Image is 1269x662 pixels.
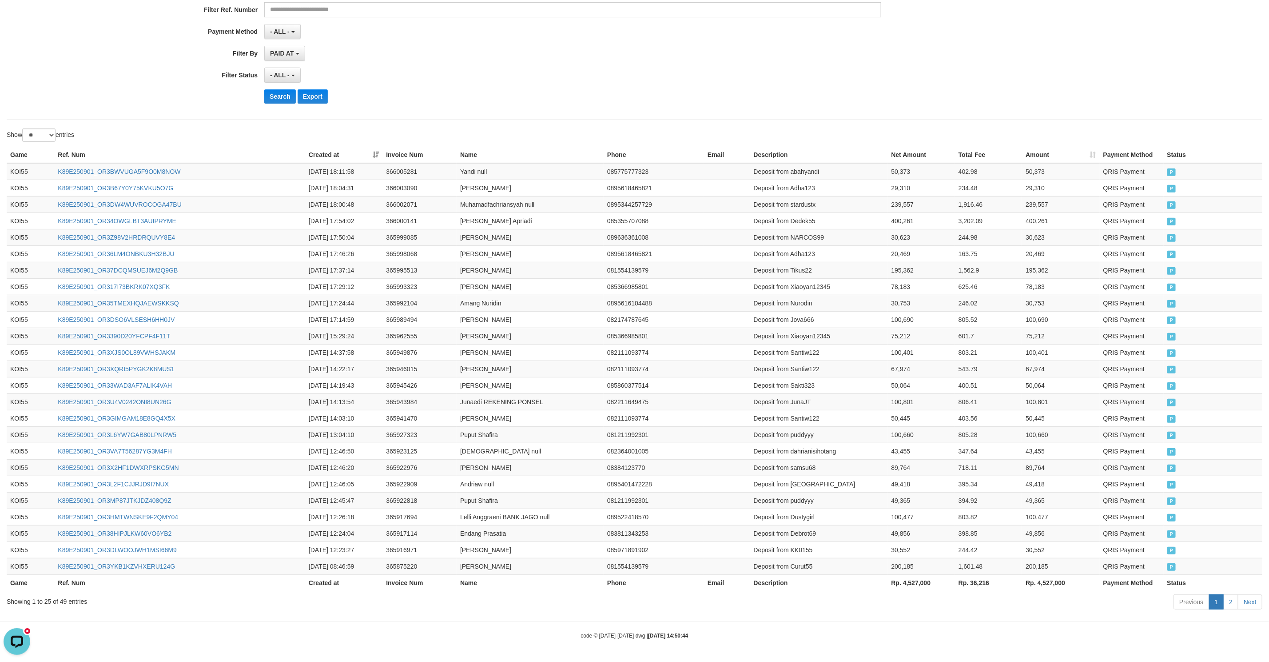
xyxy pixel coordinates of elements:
td: [PERSON_NAME] [457,361,604,377]
td: 365995513 [382,262,457,278]
td: 100,477 [888,509,955,525]
td: 50,064 [888,377,955,393]
th: Created at: activate to sort column ascending [305,147,382,163]
span: PAID [1167,300,1176,308]
td: KOI55 [7,245,54,262]
td: 50,373 [1022,163,1099,180]
span: PAID [1167,185,1176,193]
td: KOI55 [7,213,54,229]
td: 100,690 [1022,311,1099,328]
td: 366003090 [382,180,457,196]
td: 30,623 [888,229,955,245]
td: QRIS Payment [1100,509,1164,525]
span: PAID [1167,349,1176,357]
a: K89E250901_OR3390D20YFCPF4F11T [58,333,170,340]
td: 163.75 [955,245,1022,262]
td: Deposit from dahrianisihotang [750,443,888,459]
td: 0895616104488 [604,295,704,311]
a: K89E250901_OR3L6YW7GAB80LPNRW5 [58,431,176,438]
td: QRIS Payment [1100,393,1164,410]
td: 366002071 [382,196,457,213]
td: 195,362 [888,262,955,278]
td: [DATE] 12:46:20 [305,459,382,476]
a: K89E250901_OR35TMEXHQJAEWSKKSQ [58,300,179,307]
td: [PERSON_NAME] [457,262,604,278]
a: K89E250901_OR3MP87JTKJDZ408Q9Z [58,497,171,504]
td: Deposit from JunaJT [750,393,888,410]
td: QRIS Payment [1100,262,1164,278]
td: [DATE] 18:11:58 [305,163,382,180]
span: PAID [1167,284,1176,291]
td: 239,557 [888,196,955,213]
td: 20,469 [888,245,955,262]
td: 365922976 [382,459,457,476]
span: PAID [1167,366,1176,373]
td: [DATE] 17:37:14 [305,262,382,278]
td: KOI55 [7,377,54,393]
td: [DATE] 14:13:54 [305,393,382,410]
span: PAID [1167,498,1176,505]
a: K89E250901_OR3B67Y0Y75KVKU5O7G [58,185,173,192]
td: [DATE] 14:22:17 [305,361,382,377]
td: KOI55 [7,476,54,492]
td: 082111093774 [604,410,704,426]
span: PAID AT [270,50,294,57]
span: PAID [1167,465,1176,472]
td: 49,418 [1022,476,1099,492]
span: PAID [1167,218,1176,225]
a: K89E250901_OR3U4V0242ONI8UN26G [58,398,171,405]
td: Deposit from Santiw122 [750,361,888,377]
td: Deposit from Tikus22 [750,262,888,278]
th: Amount: activate to sort column ascending [1022,147,1099,163]
td: [PERSON_NAME] [457,229,604,245]
td: [DATE] 17:29:12 [305,278,382,295]
td: KOI55 [7,196,54,213]
td: 365993323 [382,278,457,295]
td: 365917114 [382,525,457,542]
td: Deposit from Santiw122 [750,344,888,361]
span: PAID [1167,267,1176,275]
th: Game [7,147,54,163]
a: K89E250901_OR3XQRI5PYGK2K8MUS1 [58,365,174,373]
td: [DATE] 17:24:44 [305,295,382,311]
td: KOI55 [7,361,54,377]
a: K89E250901_OR3DW4WUVROCOGA47BU [58,201,182,208]
span: PAID [1167,514,1176,522]
td: 082211649475 [604,393,704,410]
td: [DATE] 17:14:59 [305,311,382,328]
td: 365917694 [382,509,457,525]
span: - ALL - [270,72,290,79]
th: Ref. Num [54,147,305,163]
td: 365998068 [382,245,457,262]
td: Deposit from Adha123 [750,245,888,262]
td: Lelli Anggraeni BANK JAGO null [457,509,604,525]
td: 89,764 [1022,459,1099,476]
td: 365943984 [382,393,457,410]
span: PAID [1167,317,1176,324]
td: 29,310 [1022,180,1099,196]
td: [DATE] 18:00:48 [305,196,382,213]
td: 365922818 [382,492,457,509]
a: K89E250901_OR3L2F1CJJRJD9I7NUX [58,481,169,488]
td: 43,455 [1022,443,1099,459]
th: Total Fee [955,147,1022,163]
span: PAID [1167,333,1176,341]
td: 49,365 [1022,492,1099,509]
a: K89E250901_OR3Z98V2HRDRQUVY8E4 [58,234,175,241]
td: Deposit from abahyandi [750,163,888,180]
th: Payment Method [1100,147,1164,163]
td: 365946015 [382,361,457,377]
td: 400,261 [888,213,955,229]
td: 100,660 [888,426,955,443]
a: K89E250901_OR33WAD3AF7ALIK4VAH [58,382,172,389]
td: KOI55 [7,311,54,328]
td: 50,064 [1022,377,1099,393]
td: QRIS Payment [1100,377,1164,393]
td: 246.02 [955,295,1022,311]
td: 100,690 [888,311,955,328]
td: QRIS Payment [1100,213,1164,229]
td: 394.92 [955,492,1022,509]
td: Andriaw null [457,476,604,492]
button: Open LiveChat chat widget [4,4,30,30]
td: KOI55 [7,328,54,344]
